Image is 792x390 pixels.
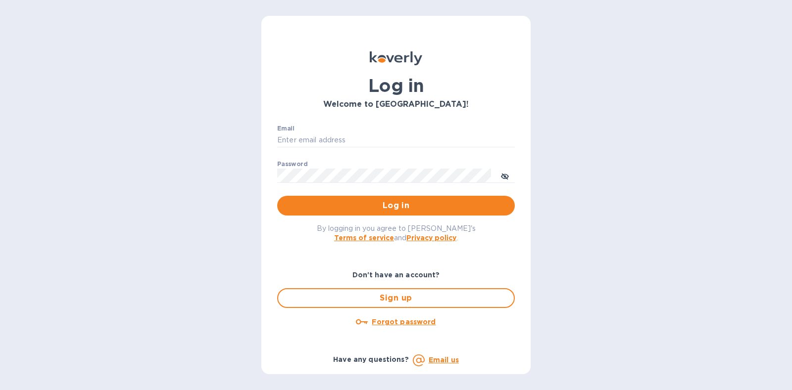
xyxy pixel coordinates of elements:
[372,318,436,326] u: Forgot password
[277,161,307,167] label: Password
[495,166,515,185] button: toggle password visibility
[406,234,456,242] a: Privacy policy
[277,100,515,109] h3: Welcome to [GEOGRAPHIC_DATA]!
[277,75,515,96] h1: Log in
[370,51,422,65] img: Koverly
[277,133,515,148] input: Enter email address
[317,224,476,242] span: By logging in you agree to [PERSON_NAME]'s and .
[277,288,515,308] button: Sign up
[277,196,515,216] button: Log in
[334,234,394,242] a: Terms of service
[352,271,440,279] b: Don't have an account?
[286,292,506,304] span: Sign up
[333,355,409,363] b: Have any questions?
[429,356,459,364] a: Email us
[277,126,295,131] label: Email
[285,200,507,212] span: Log in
